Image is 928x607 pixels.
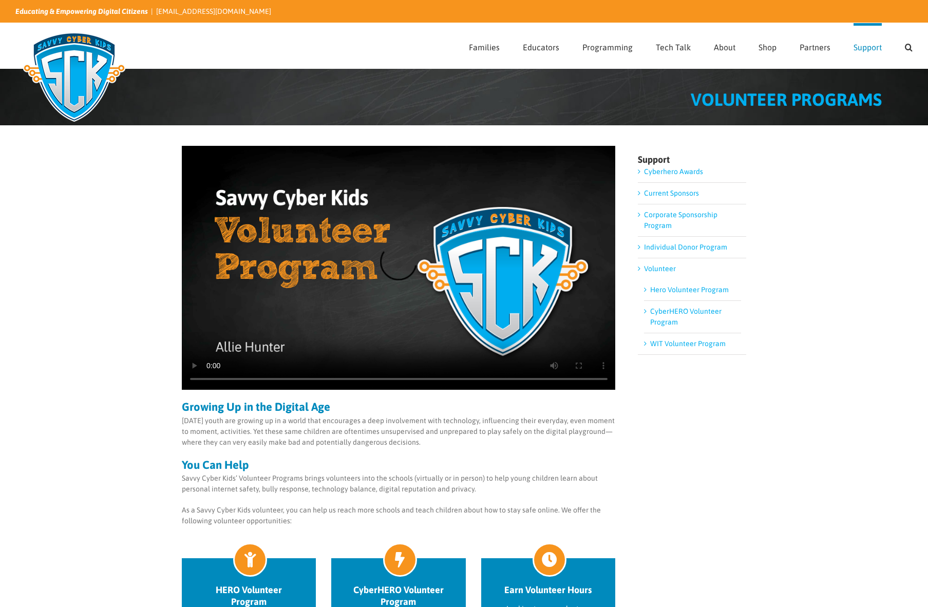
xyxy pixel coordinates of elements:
[854,43,882,51] span: Support
[182,473,616,495] p: Savvy Cyber Kids’ Volunteer Programs brings volunteers into the schools (virtually or in person) ...
[650,307,722,326] a: CyberHERO Volunteer Program
[656,43,691,51] span: Tech Talk
[714,43,735,51] span: About
[182,146,616,390] video: Sorry, your browser doesn't support embedded videos.
[691,89,882,109] span: VOLUNTEER PROGRAMS
[650,286,729,294] a: Hero Volunteer Program
[15,26,133,128] img: Savvy Cyber Kids Logo
[854,23,882,68] a: Support
[469,43,500,51] span: Families
[582,43,633,51] span: Programming
[15,7,148,15] i: Educating & Empowering Digital Citizens
[182,400,330,413] strong: Growing Up in the Digital Age
[650,339,726,348] a: WIT Volunteer Program
[499,584,598,596] a: Earn Volunteer Hours
[800,23,830,68] a: Partners
[469,23,913,68] nav: Main Menu
[182,505,616,526] p: As a Savvy Cyber Kids volunteer, you can help us reach more schools and teach children about how ...
[656,23,691,68] a: Tech Talk
[644,243,727,251] a: Individual Donor Program
[800,43,830,51] span: Partners
[523,43,559,51] span: Educators
[638,155,746,164] h4: Support
[644,211,717,230] a: Corporate Sponsorship Program
[759,23,777,68] a: Shop
[644,264,676,273] a: Volunteer
[759,43,777,51] span: Shop
[182,415,616,448] p: [DATE] youth are growing up in a world that encourages a deep involvement with technology, influe...
[182,458,249,471] strong: You Can Help
[523,23,559,68] a: Educators
[582,23,633,68] a: Programming
[644,167,703,176] a: Cyberhero Awards
[905,23,913,68] a: Search
[644,189,699,197] a: Current Sponsors
[156,7,271,15] a: [EMAIL_ADDRESS][DOMAIN_NAME]
[714,23,735,68] a: About
[469,23,500,68] a: Families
